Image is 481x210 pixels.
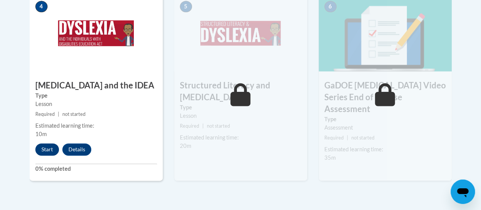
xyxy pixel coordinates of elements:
span: not started [62,111,86,117]
label: Type [180,103,302,112]
h3: Structured Literacy and [MEDICAL_DATA] [174,80,307,103]
div: Assessment [324,123,446,132]
span: 5 [180,1,192,12]
button: Details [62,143,91,155]
span: not started [351,135,375,141]
iframe: Button to launch messaging window [451,180,475,204]
span: 35m [324,154,336,161]
span: | [58,111,59,117]
span: | [347,135,348,141]
label: 0% completed [35,165,157,173]
div: Lesson [180,112,302,120]
h3: GaDOE [MEDICAL_DATA] Video Series End of Course Assessment [319,80,452,115]
div: Estimated learning time: [180,133,302,142]
span: Required [35,111,55,117]
h3: [MEDICAL_DATA] and the IDEA [30,80,163,91]
div: Estimated learning time: [35,122,157,130]
label: Type [35,91,157,100]
span: Required [180,123,199,129]
div: Lesson [35,100,157,108]
span: 20m [180,143,191,149]
span: Required [324,135,344,141]
span: 6 [324,1,337,12]
span: 4 [35,1,48,12]
div: Estimated learning time: [324,145,446,154]
button: Start [35,143,59,155]
span: not started [207,123,230,129]
span: 10m [35,131,47,137]
label: Type [324,115,446,123]
span: | [202,123,204,129]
